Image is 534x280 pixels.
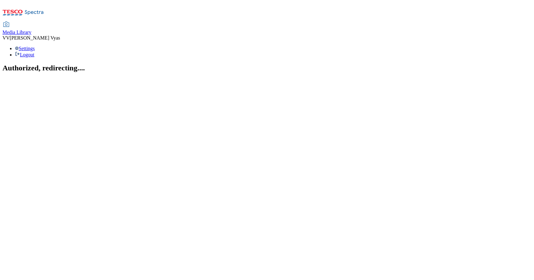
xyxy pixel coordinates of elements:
a: Settings [15,46,35,51]
a: Media Library [2,22,31,35]
span: VV [2,35,10,40]
a: Logout [15,52,34,57]
span: Media Library [2,30,31,35]
h2: Authorized, redirecting.... [2,64,532,72]
span: [PERSON_NAME] Vyas [10,35,60,40]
